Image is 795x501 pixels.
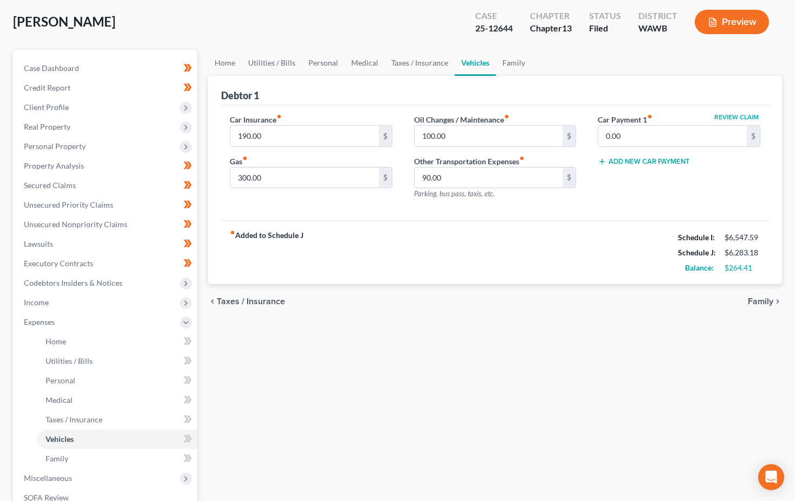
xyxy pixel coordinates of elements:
[414,189,495,198] span: Parking, bus pass, taxis, etc.
[678,233,715,242] strong: Schedule I:
[276,114,282,119] i: fiber_manual_record
[713,114,760,120] button: Review Claim
[414,156,525,167] label: Other Transportation Expenses
[748,297,773,306] span: Family
[37,410,197,429] a: Taxes / Insurance
[208,297,217,306] i: chevron_left
[46,415,102,424] span: Taxes / Insurance
[519,156,525,161] i: fiber_manual_record
[589,10,621,22] div: Status
[24,63,79,73] span: Case Dashboard
[15,215,197,234] a: Unsecured Nonpriority Claims
[15,254,197,273] a: Executory Contracts
[230,168,379,188] input: --
[598,157,690,166] button: Add New Car Payment
[24,102,69,112] span: Client Profile
[230,230,303,275] strong: Added to Schedule J
[24,317,55,326] span: Expenses
[415,126,563,146] input: --
[24,473,72,483] span: Miscellaneous
[242,50,302,76] a: Utilities / Bills
[695,10,769,34] button: Preview
[530,10,572,22] div: Chapter
[678,248,716,257] strong: Schedule J:
[379,168,392,188] div: $
[530,22,572,35] div: Chapter
[725,262,760,273] div: $264.41
[725,247,760,258] div: $6,283.18
[747,126,760,146] div: $
[230,114,282,125] label: Car Insurance
[46,337,66,346] span: Home
[46,356,93,365] span: Utilities / Bills
[24,181,76,190] span: Secured Claims
[345,50,385,76] a: Medical
[379,126,392,146] div: $
[598,114,652,125] label: Car Payment 1
[725,232,760,243] div: $6,547.59
[37,429,197,449] a: Vehicles
[475,10,513,22] div: Case
[24,220,127,229] span: Unsecured Nonpriority Claims
[414,114,509,125] label: Oil Changes / Maintenance
[475,22,513,35] div: 25-12644
[15,59,197,78] a: Case Dashboard
[217,297,285,306] span: Taxes / Insurance
[37,449,197,468] a: Family
[242,156,248,161] i: fiber_manual_record
[562,23,572,33] span: 13
[773,297,782,306] i: chevron_right
[415,168,563,188] input: --
[748,297,782,306] button: Family chevron_right
[563,168,576,188] div: $
[15,234,197,254] a: Lawsuits
[15,78,197,98] a: Credit Report
[24,259,93,268] span: Executory Contracts
[37,371,197,390] a: Personal
[24,298,49,307] span: Income
[15,176,197,195] a: Secured Claims
[563,126,576,146] div: $
[24,278,122,287] span: Codebtors Insiders & Notices
[208,50,242,76] a: Home
[504,114,509,119] i: fiber_manual_record
[230,230,235,235] i: fiber_manual_record
[24,239,53,248] span: Lawsuits
[13,14,115,29] span: [PERSON_NAME]
[685,263,714,272] strong: Balance:
[24,161,84,170] span: Property Analysis
[638,22,677,35] div: WAWB
[46,376,75,385] span: Personal
[230,156,248,167] label: Gas
[598,126,747,146] input: --
[24,200,113,209] span: Unsecured Priority Claims
[302,50,345,76] a: Personal
[15,195,197,215] a: Unsecured Priority Claims
[46,434,74,444] span: Vehicles
[647,114,652,119] i: fiber_manual_record
[638,10,677,22] div: District
[589,22,621,35] div: Filed
[37,351,197,371] a: Utilities / Bills
[15,156,197,176] a: Property Analysis
[37,332,197,351] a: Home
[758,464,784,490] div: Open Intercom Messenger
[37,390,197,410] a: Medical
[24,83,70,92] span: Credit Report
[46,395,73,404] span: Medical
[208,297,285,306] button: chevron_left Taxes / Insurance
[24,142,86,151] span: Personal Property
[496,50,532,76] a: Family
[46,454,68,463] span: Family
[221,89,259,102] div: Debtor 1
[230,126,379,146] input: --
[385,50,455,76] a: Taxes / Insurance
[455,50,496,76] a: Vehicles
[24,122,70,131] span: Real Property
